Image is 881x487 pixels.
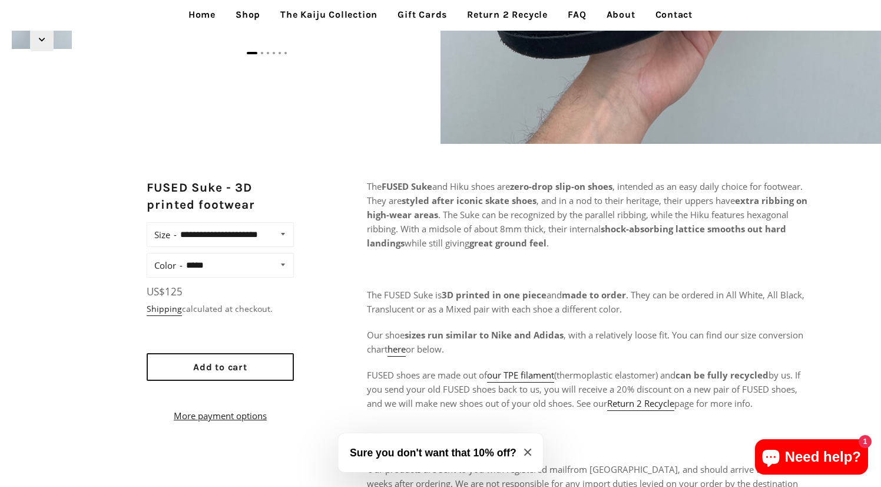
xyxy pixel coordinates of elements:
[147,353,293,381] button: Add to cart
[487,369,554,383] a: our TPE filament
[367,329,803,357] span: Our shoe , with a relatively loose fit. You can find our size conversion chart or below.
[267,52,269,54] span: Go to slide 3
[751,439,872,478] inbox-online-store-chat: Shopify online store chat
[154,257,183,274] label: Color
[469,237,547,249] strong: great ground feel
[279,52,281,54] span: Go to slide 5
[147,409,293,423] a: More payment options
[367,289,804,315] span: The FUSED Suke is and . They can be ordered in All White, All Black, Translucent or as a Mixed pa...
[442,289,547,301] strong: 3D printed in one piece
[562,289,626,301] strong: made to order
[607,397,674,411] a: Return 2 Recycle
[284,52,287,54] span: Go to slide 6
[147,302,293,315] div: calculated at checkout.
[675,369,769,381] strong: can be fully recycled
[367,179,807,250] p: The and Hiku shoes are , intended as an easy daily choice for footwear. They are , and in a nod t...
[147,303,182,316] a: Shipping
[367,369,800,411] span: FUSED shoes are made out of (thermoplastic elastomer) and by us. If you send your old FUSED shoes...
[402,195,536,206] strong: styled after iconic skate shoes
[405,329,564,341] strong: sizes run similar to Nike and Adidas
[382,180,432,192] strong: FUSED Suke
[273,52,275,54] span: Go to slide 4
[261,52,263,54] span: Go to slide 2
[567,463,678,475] span: from [GEOGRAPHIC_DATA]
[147,285,183,298] span: US$125
[154,226,177,243] label: Size
[510,180,612,192] strong: zero-drop slip-on shoes
[193,361,247,373] span: Add to cart
[147,179,293,214] h2: FUSED Suke - 3D printed footwear
[387,343,406,357] a: here
[247,52,257,54] span: Go to slide 1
